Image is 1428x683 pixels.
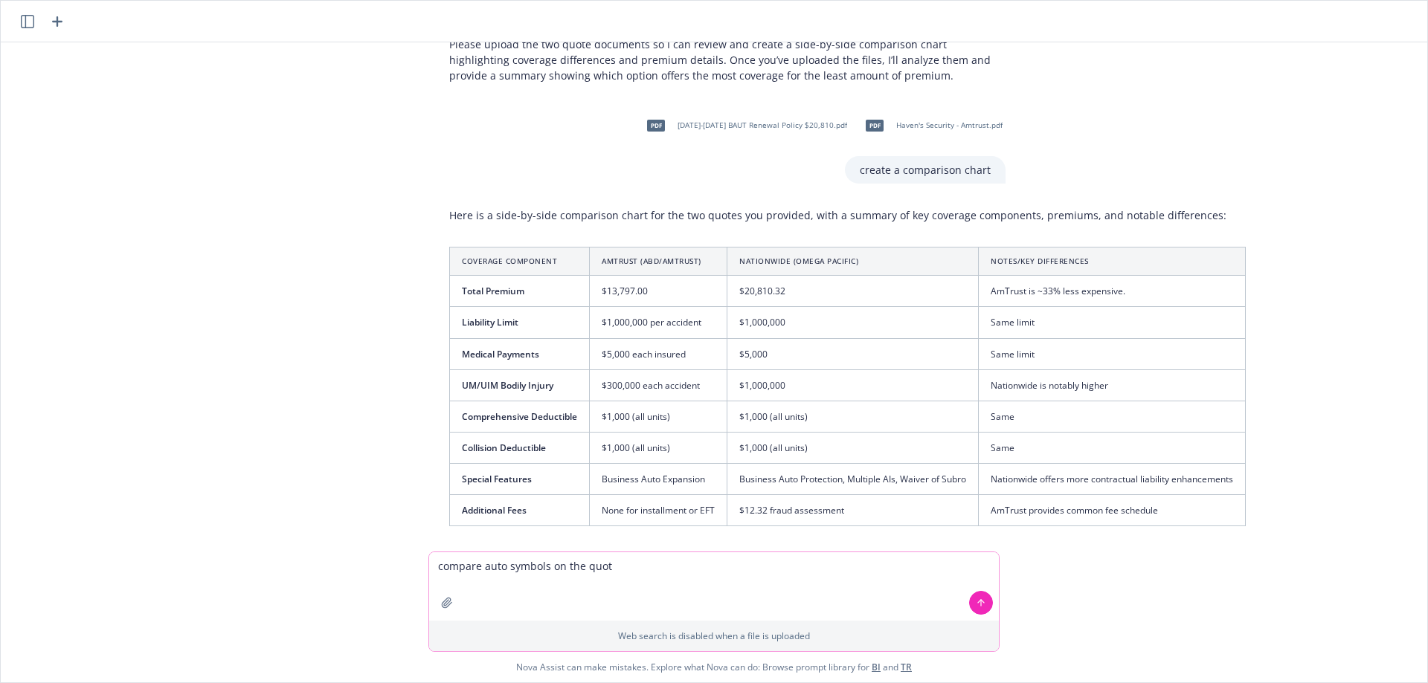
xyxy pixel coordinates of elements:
[979,433,1246,464] td: Same
[590,401,727,432] td: $1,000 (all units)
[727,338,979,369] td: $5,000
[462,441,546,454] span: Collision Deductible
[979,401,1246,432] td: Same
[979,307,1246,338] td: Same limit
[647,120,665,131] span: pdf
[872,661,881,673] a: BI
[462,316,518,328] span: Liability Limit
[590,433,727,464] td: $1,000 (all units)
[429,552,999,621] textarea: compare auto symbols on the quot
[678,120,847,130] span: [DATE]-[DATE] BAUT Renewal Policy $20,810.pdf
[727,369,979,401] td: $1,000,000
[979,276,1246,307] td: AmTrust is ~33% less expensive.
[979,247,1246,276] th: Notes/Key Differences
[462,504,527,517] span: Additional Fees
[727,464,979,495] td: Business Auto Protection, Multiple AIs, Waiver of Subro
[438,629,990,642] p: Web search is disabled when a file is uploaded
[450,247,590,276] th: Coverage Component
[901,661,912,673] a: TR
[727,247,979,276] th: Nationwide (Omega Pacific)
[727,276,979,307] td: $20,810.32
[896,120,1003,130] span: Haven's Security - Amtrust.pdf
[449,36,991,83] p: Please upload the two quote documents so I can review and create a side-by-side comparison chart ...
[590,307,727,338] td: $1,000,000 per accident
[856,107,1006,144] div: pdfHaven's Security - Amtrust.pdf
[727,495,979,526] td: $12.32 fraud assessment
[979,495,1246,526] td: AmTrust provides common fee schedule
[590,276,727,307] td: $13,797.00
[590,338,727,369] td: $5,000 each insured
[590,495,727,526] td: None for installment or EFT
[462,285,524,297] span: Total Premium
[727,307,979,338] td: $1,000,000
[462,348,539,360] span: Medical Payments
[449,207,1246,223] p: Here is a side-by-side comparison chart for the two quotes you provided, with a summary of key co...
[637,107,850,144] div: pdf[DATE]-[DATE] BAUT Renewal Policy $20,810.pdf
[590,464,727,495] td: Business Auto Expansion
[462,410,577,423] span: Comprehensive Deductible
[979,338,1246,369] td: Same limit
[979,369,1246,401] td: Nationwide is notably higher
[979,464,1246,495] td: Nationwide offers more contractual liability enhancements
[866,120,884,131] span: pdf
[516,652,912,682] span: Nova Assist can make mistakes. Explore what Nova can do: Browse prompt library for and
[590,369,727,401] td: $300,000 each accident
[727,433,979,464] td: $1,000 (all units)
[590,247,727,276] th: AmTrust (ABD/AmTrust)
[727,401,979,432] td: $1,000 (all units)
[462,379,553,392] span: UM/UIM Bodily Injury
[860,162,991,178] p: create a comparison chart
[462,473,532,485] span: Special Features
